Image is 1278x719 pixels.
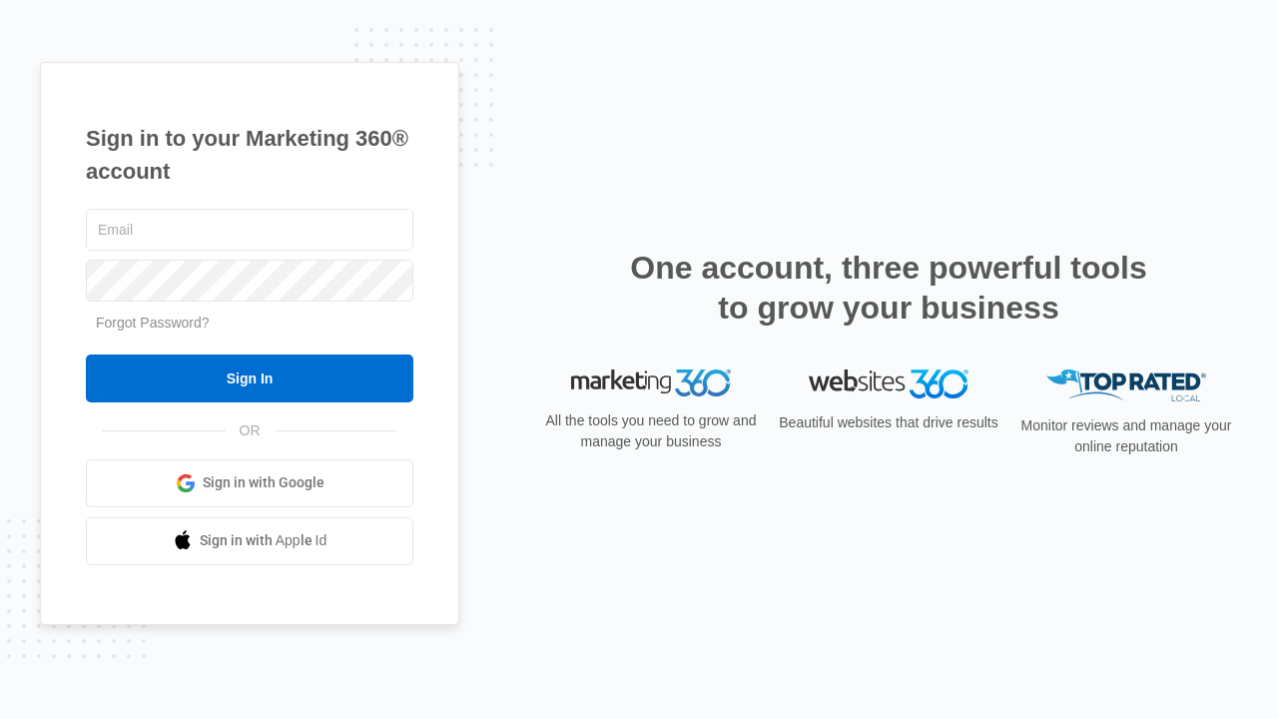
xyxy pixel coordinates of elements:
[809,369,968,398] img: Websites 360
[226,420,275,441] span: OR
[1046,369,1206,402] img: Top Rated Local
[86,459,413,507] a: Sign in with Google
[203,472,324,493] span: Sign in with Google
[1014,415,1238,457] p: Monitor reviews and manage your online reputation
[200,530,327,551] span: Sign in with Apple Id
[539,410,763,452] p: All the tools you need to grow and manage your business
[624,248,1153,328] h2: One account, three powerful tools to grow your business
[777,412,1000,433] p: Beautiful websites that drive results
[86,517,413,565] a: Sign in with Apple Id
[571,369,731,397] img: Marketing 360
[86,122,413,188] h1: Sign in to your Marketing 360® account
[96,315,210,331] a: Forgot Password?
[86,355,413,402] input: Sign In
[86,209,413,251] input: Email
